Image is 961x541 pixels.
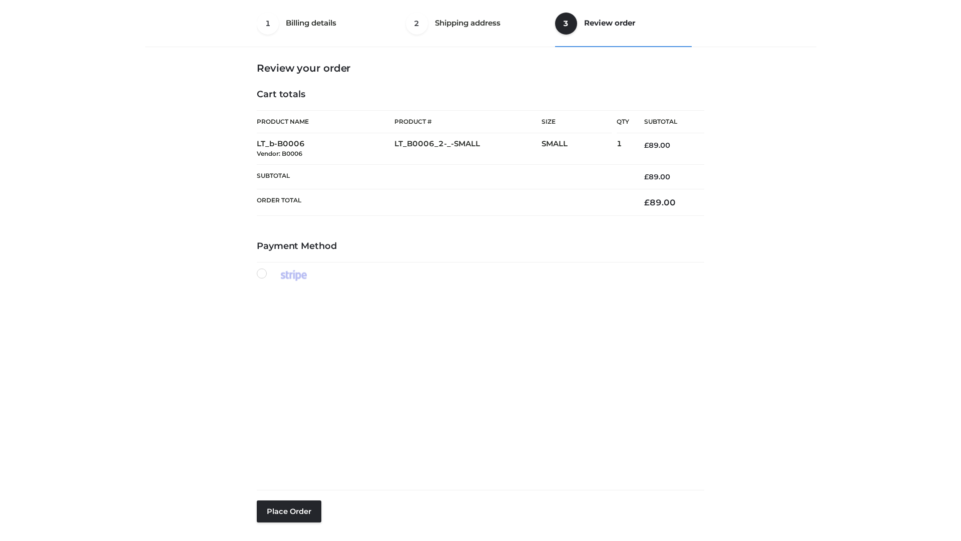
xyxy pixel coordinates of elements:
[257,89,704,100] h4: Cart totals
[644,172,649,181] span: £
[644,141,649,150] span: £
[257,189,629,216] th: Order Total
[257,150,302,157] small: Vendor: B0006
[257,500,321,522] button: Place order
[257,164,629,189] th: Subtotal
[255,292,702,473] iframe: Secure payment input frame
[644,197,676,207] bdi: 89.00
[542,133,617,165] td: SMALL
[394,110,542,133] th: Product #
[257,62,704,74] h3: Review your order
[644,172,670,181] bdi: 89.00
[617,133,629,165] td: 1
[644,141,670,150] bdi: 89.00
[644,197,650,207] span: £
[257,133,394,165] td: LT_b-B0006
[629,111,704,133] th: Subtotal
[394,133,542,165] td: LT_B0006_2-_-SMALL
[542,111,612,133] th: Size
[257,241,704,252] h4: Payment Method
[617,110,629,133] th: Qty
[257,110,394,133] th: Product Name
